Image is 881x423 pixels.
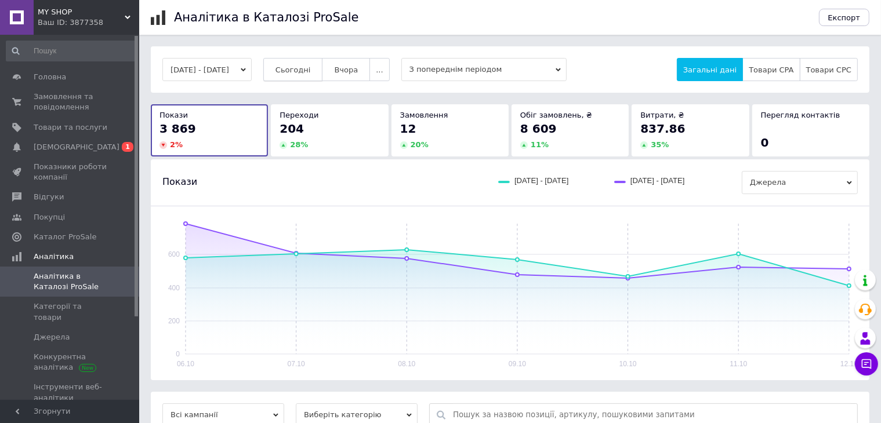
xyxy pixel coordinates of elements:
[398,360,415,368] text: 08.10
[401,58,567,81] span: З попереднім періодом
[38,7,125,17] span: MY SHOP
[334,65,358,74] span: Вчора
[168,250,180,258] text: 600
[520,111,592,119] span: Обіг замовлень, ₴
[509,360,526,368] text: 09.10
[34,332,70,342] span: Джерела
[761,136,769,149] span: 0
[34,192,64,202] span: Відгуки
[275,65,311,74] span: Сьогодні
[34,352,107,373] span: Конкурентна аналітика
[322,58,370,81] button: Вчора
[34,92,107,112] span: Замовлення та повідомлення
[122,142,133,152] span: 1
[290,140,308,149] span: 28 %
[749,65,793,74] span: Товари CPA
[170,140,183,149] span: 2 %
[640,122,685,136] span: 837.86
[162,58,252,81] button: [DATE] - [DATE]
[520,122,557,136] span: 8 609
[677,58,743,81] button: Загальні дані
[819,9,870,26] button: Експорт
[34,162,107,183] span: Показники роботи компанії
[6,41,137,61] input: Пошук
[280,122,304,136] span: 204
[34,232,96,242] span: Каталог ProSale
[828,13,861,22] span: Експорт
[263,58,323,81] button: Сьогодні
[162,176,197,188] span: Покази
[400,111,448,119] span: Замовлення
[619,360,637,368] text: 10.10
[34,72,66,82] span: Головна
[159,122,196,136] span: 3 869
[174,10,358,24] h1: Аналітика в Каталозі ProSale
[34,271,107,292] span: Аналітика в Каталозі ProSale
[168,317,180,325] text: 200
[34,212,65,223] span: Покупці
[177,360,194,368] text: 06.10
[800,58,858,81] button: Товари CPC
[683,65,737,74] span: Загальні дані
[38,17,139,28] div: Ваш ID: 3877358
[288,360,305,368] text: 07.10
[742,58,800,81] button: Товари CPA
[34,122,107,133] span: Товари та послуги
[176,350,180,358] text: 0
[159,111,188,119] span: Покази
[806,65,851,74] span: Товари CPC
[411,140,429,149] span: 20 %
[531,140,549,149] span: 11 %
[369,58,389,81] button: ...
[34,251,74,262] span: Аналітика
[34,142,119,152] span: [DEMOGRAPHIC_DATA]
[376,65,383,74] span: ...
[34,382,107,403] span: Інструменти веб-аналітики
[280,111,318,119] span: Переходи
[640,111,684,119] span: Витрати, ₴
[651,140,669,149] span: 35 %
[761,111,840,119] span: Перегляд контактів
[168,284,180,292] text: 400
[730,360,747,368] text: 11.10
[742,171,858,194] span: Джерела
[855,352,878,375] button: Чат з покупцем
[34,301,107,322] span: Категорії та товари
[400,122,416,136] span: 12
[840,360,858,368] text: 12.10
